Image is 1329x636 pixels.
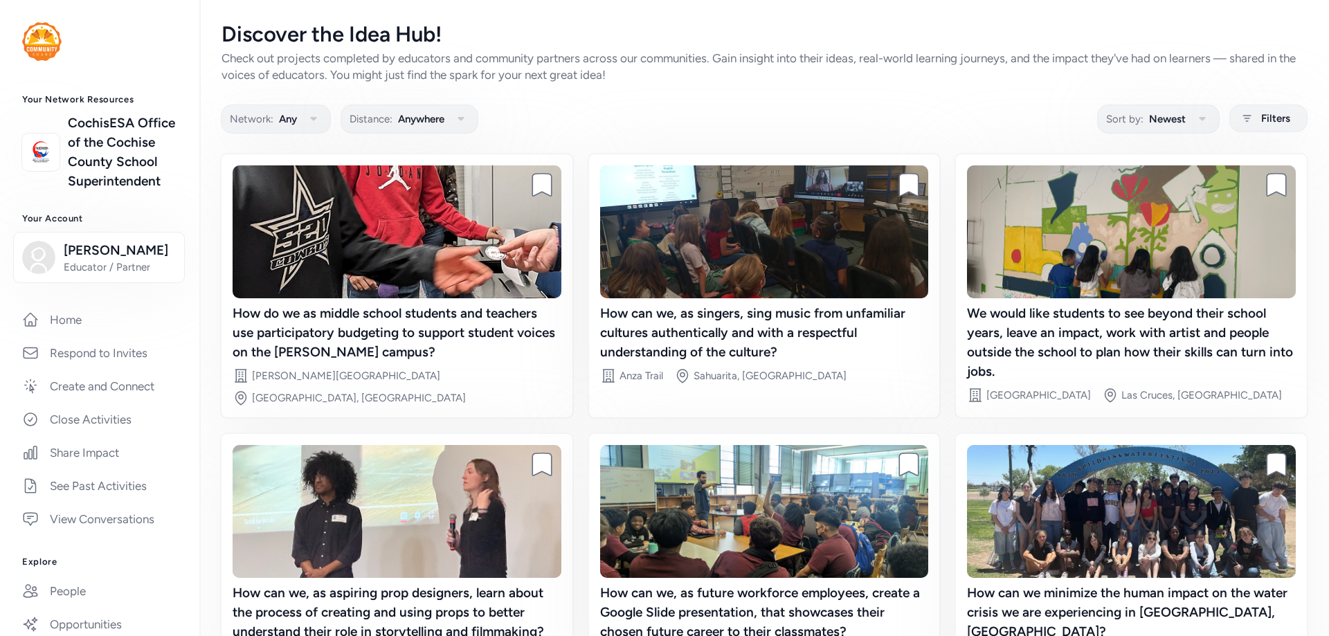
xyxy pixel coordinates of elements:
a: Respond to Invites [11,338,188,368]
img: image [967,165,1296,298]
h3: Your Account [22,213,177,224]
a: Close Activities [11,404,188,435]
img: image [967,445,1296,578]
div: [GEOGRAPHIC_DATA], [GEOGRAPHIC_DATA] [252,391,466,405]
span: Network: [230,111,273,127]
button: Sort by:Newest [1097,105,1220,134]
a: CochisESA Office of the Cochise County School Superintendent [68,113,177,191]
button: Network:Any [221,105,331,134]
h3: Your Network Resources [22,94,177,105]
a: Create and Connect [11,371,188,401]
a: View Conversations [11,504,188,534]
img: image [600,445,929,578]
button: Distance:Anywhere [341,105,478,134]
span: Distance: [350,111,392,127]
div: How can we, as singers, sing music from unfamiliar cultures authentically and with a respectful u... [600,304,929,362]
a: Home [11,305,188,335]
span: Filters [1261,110,1290,127]
img: image [600,165,929,298]
span: Anywhere [398,111,444,127]
div: [PERSON_NAME][GEOGRAPHIC_DATA] [252,369,440,383]
img: image [233,165,561,298]
span: Newest [1149,111,1186,127]
div: Sahuarita, [GEOGRAPHIC_DATA] [694,369,847,383]
a: See Past Activities [11,471,188,501]
span: Sort by: [1106,111,1143,127]
div: How do we as middle school students and teachers use participatory budgeting to support student v... [233,304,561,362]
img: logo [22,22,62,61]
a: Share Impact [11,437,188,468]
div: We would like students to see beyond their school years, leave an impact, work with artist and pe... [967,304,1296,381]
div: Anza Trail [620,369,663,383]
a: People [11,576,188,606]
div: Discover the Idea Hub! [221,22,1307,47]
span: Any [279,111,297,127]
div: Las Cruces, [GEOGRAPHIC_DATA] [1121,388,1282,402]
span: Educator / Partner [64,260,176,274]
div: [GEOGRAPHIC_DATA] [986,388,1091,402]
button: [PERSON_NAME]Educator / Partner [13,232,185,283]
span: [PERSON_NAME] [64,241,176,260]
img: image [233,445,561,578]
img: logo [26,137,56,167]
h3: Explore [22,556,177,567]
div: Check out projects completed by educators and community partners across our communities. Gain ins... [221,50,1307,83]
